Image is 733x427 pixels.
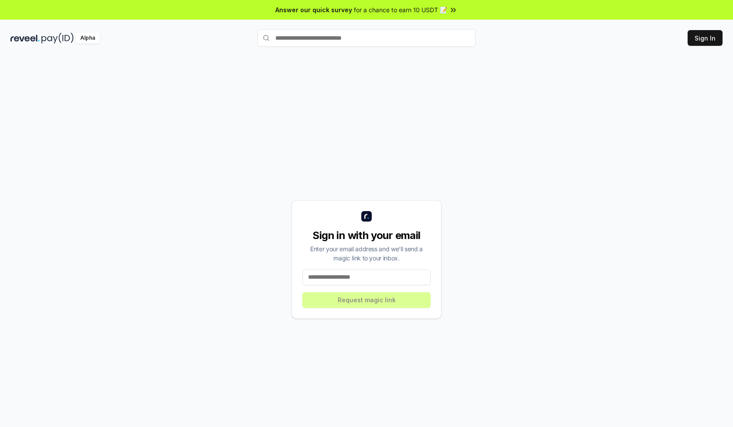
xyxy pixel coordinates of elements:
[302,229,431,243] div: Sign in with your email
[41,33,74,44] img: pay_id
[354,5,447,14] span: for a chance to earn 10 USDT 📝
[75,33,100,44] div: Alpha
[688,30,723,46] button: Sign In
[302,244,431,263] div: Enter your email address and we’ll send a magic link to your inbox.
[361,211,372,222] img: logo_small
[10,33,40,44] img: reveel_dark
[275,5,352,14] span: Answer our quick survey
